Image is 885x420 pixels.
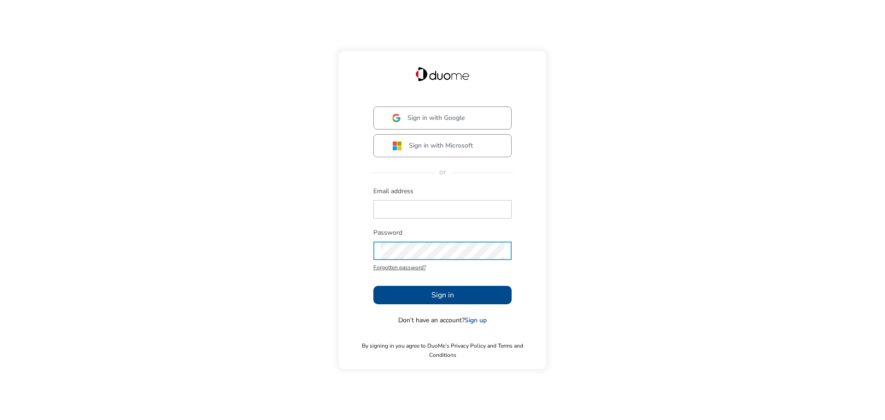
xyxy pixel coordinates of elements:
[348,341,537,360] span: By signing in you agree to DuoMe’s Privacy Policy and Terms and Conditions
[407,113,465,123] span: Sign in with Google
[431,290,454,301] span: Sign in
[392,114,401,122] img: google.svg
[398,316,487,325] span: Don’t have an account?
[373,187,512,196] span: Email address
[373,263,512,272] span: Forgotten password?
[373,134,512,157] button: Sign in with Microsoft
[435,167,451,177] span: or
[373,106,512,130] button: Sign in with Google
[373,228,512,237] span: Password
[409,141,473,150] span: Sign in with Microsoft
[392,141,402,150] img: ms.svg
[465,316,487,325] a: Sign up
[373,286,512,304] button: Sign in
[416,67,469,81] img: Duome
